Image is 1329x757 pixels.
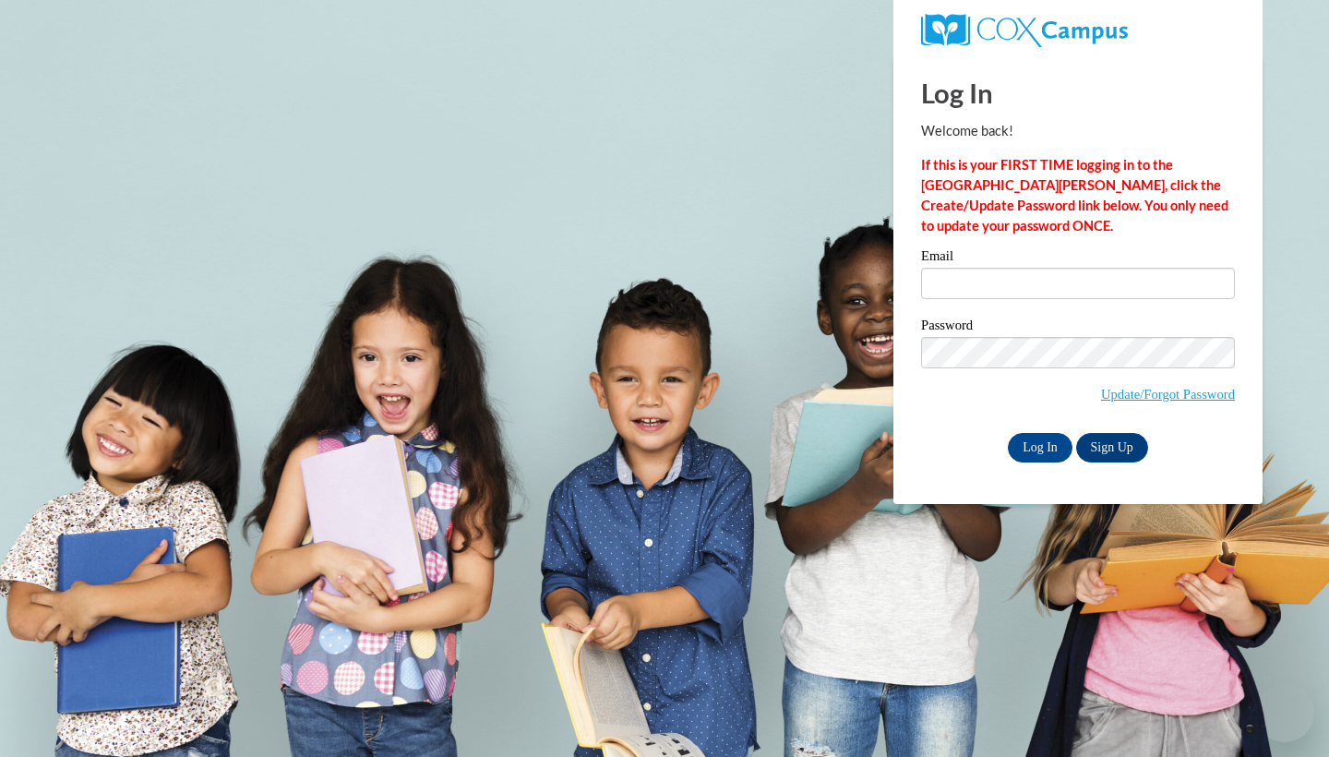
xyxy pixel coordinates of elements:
label: Email [921,249,1235,268]
input: Log In [1008,433,1072,463]
p: Welcome back! [921,121,1235,141]
a: Update/Forgot Password [1101,387,1235,402]
a: Sign Up [1076,433,1148,463]
iframe: Button to launch messaging window [1255,683,1314,742]
h1: Log In [921,74,1235,112]
strong: If this is your FIRST TIME logging in to the [GEOGRAPHIC_DATA][PERSON_NAME], click the Create/Upd... [921,157,1228,234]
a: COX Campus [921,14,1235,47]
label: Password [921,318,1235,337]
img: COX Campus [921,14,1128,47]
